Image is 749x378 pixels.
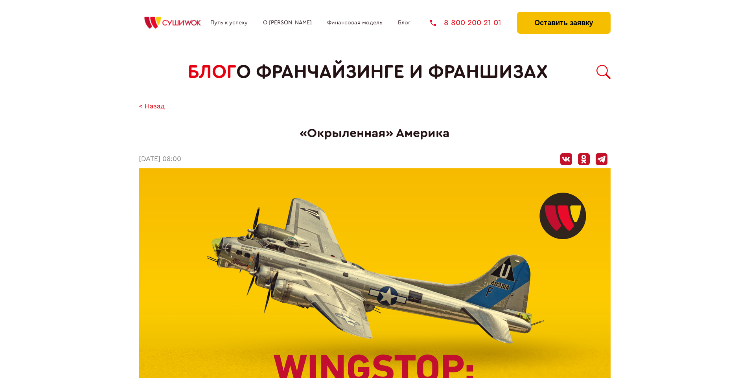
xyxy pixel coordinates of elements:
[139,103,165,111] a: < Назад
[430,19,501,27] a: 8 800 200 21 01
[517,12,610,34] button: Оставить заявку
[210,20,248,26] a: Путь к успеху
[236,61,548,83] span: о франчайзинге и франшизах
[139,155,181,163] time: [DATE] 08:00
[444,19,501,27] span: 8 800 200 21 01
[398,20,410,26] a: Блог
[327,20,383,26] a: Финансовая модель
[139,126,611,141] h1: «Окрыленная» Америка
[263,20,312,26] a: О [PERSON_NAME]
[188,61,236,83] span: БЛОГ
